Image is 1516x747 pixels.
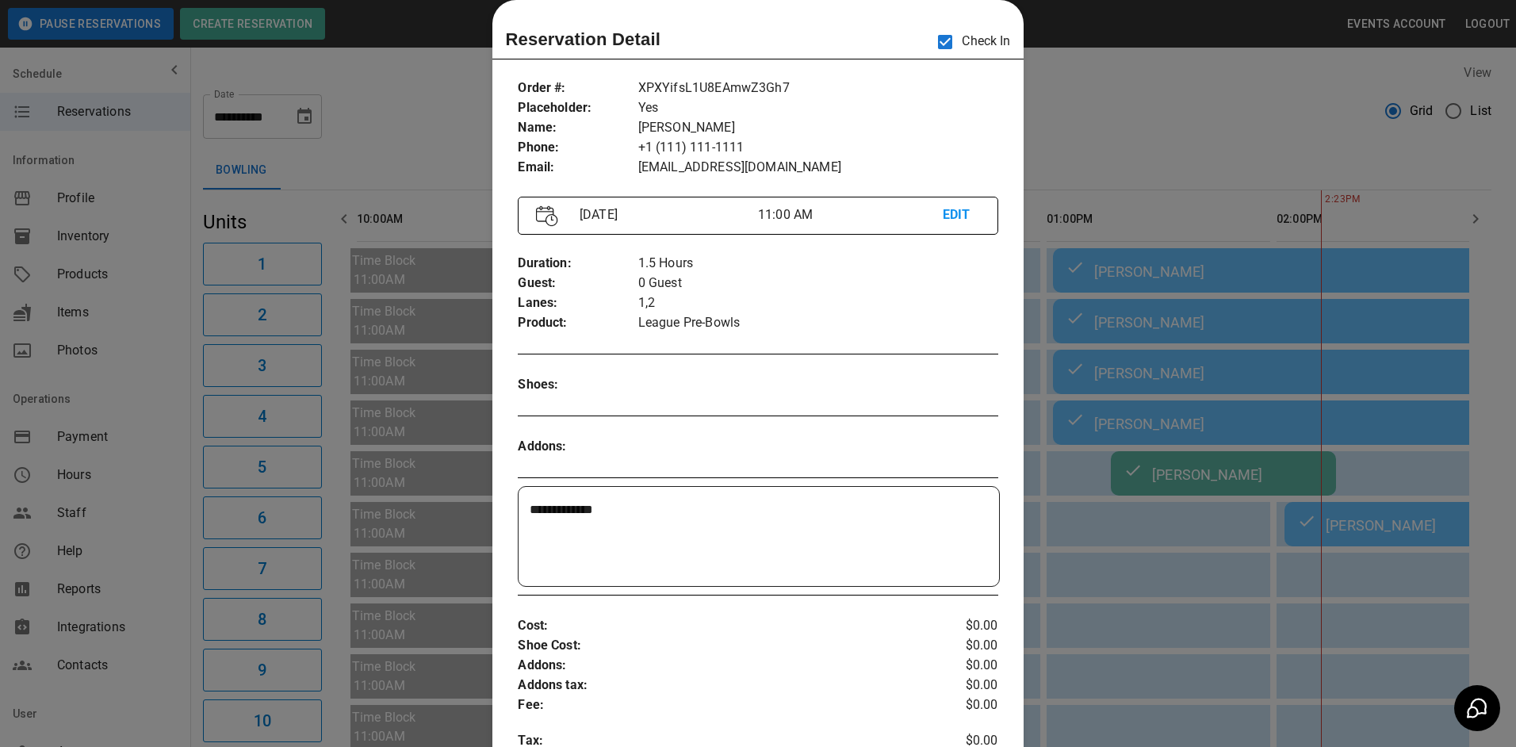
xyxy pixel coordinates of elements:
p: Cost : [518,616,917,636]
p: $0.00 [918,695,998,715]
p: 1.5 Hours [638,254,998,274]
p: +1 (111) 111-1111 [638,138,998,158]
p: Shoe Cost : [518,636,917,656]
p: 1,2 [638,293,998,313]
p: 0 Guest [638,274,998,293]
p: Check In [928,25,1010,59]
p: Email : [518,158,637,178]
p: Guest : [518,274,637,293]
p: EDIT [943,205,980,225]
p: Addons tax : [518,676,917,695]
p: 11:00 AM [758,205,943,224]
p: Product : [518,313,637,333]
p: League Pre-Bowls [638,313,998,333]
p: Addons : [518,656,917,676]
p: [PERSON_NAME] [638,118,998,138]
p: Lanes : [518,293,637,313]
p: $0.00 [918,616,998,636]
p: Placeholder : [518,98,637,118]
p: Fee : [518,695,917,715]
p: [DATE] [573,205,758,224]
p: Reservation Detail [505,26,660,52]
p: $0.00 [918,676,998,695]
p: $0.00 [918,636,998,656]
p: $0.00 [918,656,998,676]
p: Phone : [518,138,637,158]
img: Vector [536,205,558,227]
p: Name : [518,118,637,138]
p: Shoes : [518,375,637,395]
p: Addons : [518,437,637,457]
p: [EMAIL_ADDRESS][DOMAIN_NAME] [638,158,998,178]
p: Yes [638,98,998,118]
p: XPXYifsL1U8EAmwZ3Gh7 [638,79,998,98]
p: Order # : [518,79,637,98]
p: Duration : [518,254,637,274]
